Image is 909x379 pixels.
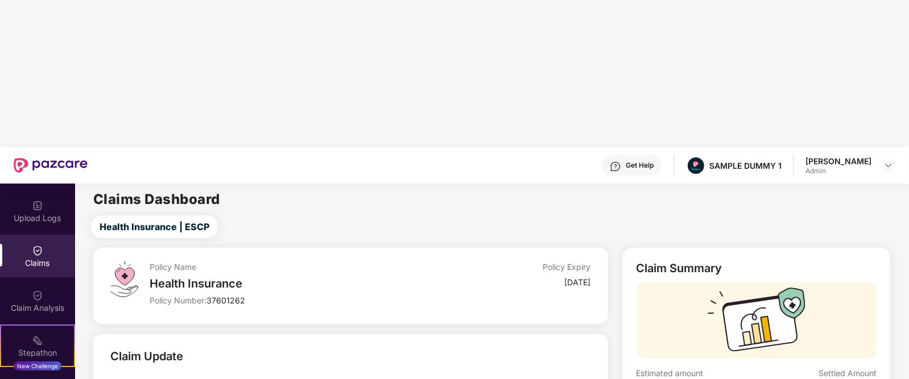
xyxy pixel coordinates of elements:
[32,200,43,211] img: svg+xml;base64,PHN2ZyBpZD0iVXBsb2FkX0xvZ3MiIGRhdGEtbmFtZT0iVXBsb2FkIExvZ3MiIHhtbG5zPSJodHRwOi8vd3...
[93,193,220,206] h2: Claims Dashboard
[1,347,74,359] div: Stepathon
[626,161,654,170] div: Get Help
[884,161,893,170] img: svg+xml;base64,PHN2ZyBpZD0iRHJvcGRvd24tMzJ4MzIiIHhtbG5zPSJodHRwOi8vd3d3LnczLm9yZy8yMDAwL3N2ZyIgd2...
[543,261,591,272] div: Policy Expiry
[610,161,621,172] img: svg+xml;base64,PHN2ZyBpZD0iSGVscC0zMngzMiIgeG1sbnM9Imh0dHA6Ly93d3cudzMub3JnLzIwMDAvc3ZnIiB3aWR0aD...
[32,335,43,346] img: svg+xml;base64,PHN2ZyB4bWxucz0iaHR0cDovL3d3dy53My5vcmcvMjAwMC9zdmciIHdpZHRoPSIyMSIgaGVpZ2h0PSIyMC...
[819,368,877,378] div: Settled Amount
[805,156,871,166] div: [PERSON_NAME]
[150,295,444,306] div: Policy Number:
[565,277,591,288] div: [DATE]
[110,261,138,297] img: svg+xml;base64,PHN2ZyB4bWxucz0iaHR0cDovL3d3dy53My5vcmcvMjAwMC9zdmciIHdpZHRoPSI0OS4zMiIgaGVpZ2h0PS...
[32,245,43,256] img: svg+xml;base64,PHN2ZyBpZD0iQ2xhaW0iIHhtbG5zPSJodHRwOi8vd3d3LnczLm9yZy8yMDAwL3N2ZyIgd2lkdGg9IjIwIi...
[150,261,444,272] div: Policy Name
[206,295,245,305] span: 37601262
[637,368,757,378] div: Estimated amount
[110,348,183,365] div: Claim Update
[805,166,871,176] div: Admin
[688,157,704,174] img: Pazcare_Alternative_logo-01-01.png
[14,158,88,173] img: New Pazcare Logo
[709,160,782,171] div: SAMPLE DUMMY 1
[32,290,43,301] img: svg+xml;base64,PHN2ZyBpZD0iQ2xhaW0iIHhtbG5zPSJodHRwOi8vd3d3LnczLm9yZy8yMDAwL3N2ZyIgd2lkdGg9IjIwIi...
[91,215,218,238] button: Health Insurance | ESCP
[14,361,61,370] div: New Challenge
[150,277,444,290] div: Health Insurance
[708,288,805,359] img: svg+xml;base64,PHN2ZyB3aWR0aD0iMTcyIiBoZWlnaHQ9IjExMyIgdmlld0JveD0iMCAwIDE3MiAxMTMiIGZpbGw9Im5vbm...
[100,220,209,234] span: Health Insurance | ESCP
[637,261,722,275] div: Claim Summary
